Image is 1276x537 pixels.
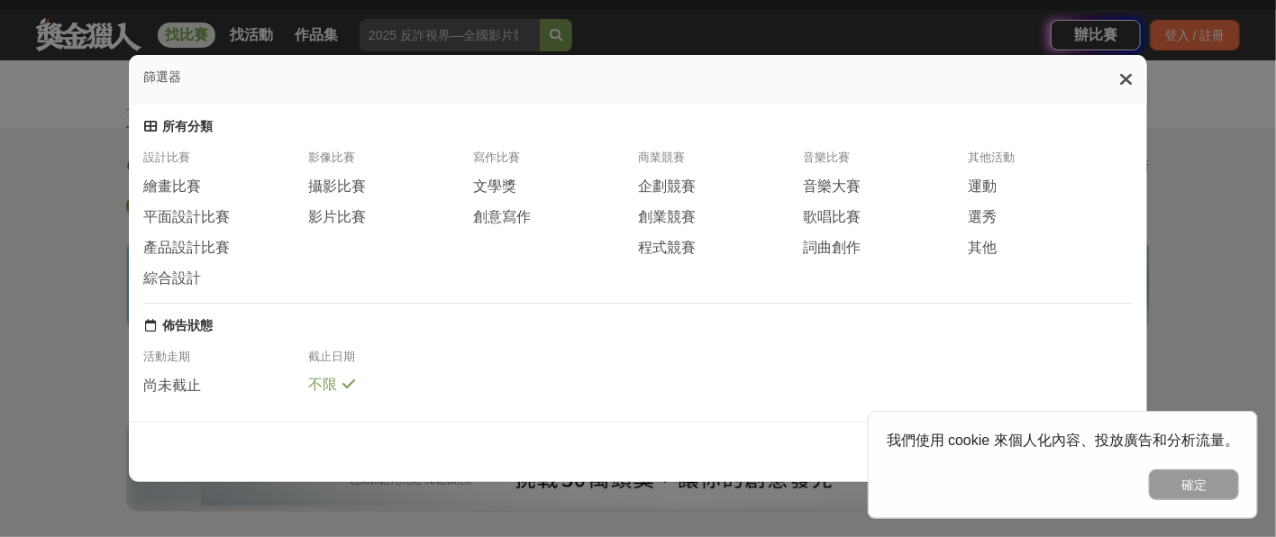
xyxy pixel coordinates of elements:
span: 三天內 [308,406,351,425]
span: 我們使用 cookie 來個人化內容、投放廣告和分析流量。 [887,432,1239,448]
span: 其他 [968,239,997,258]
span: 文學獎 [473,177,516,196]
div: 活動走期 [143,349,308,376]
div: 商業競賽 [638,150,803,177]
span: 平面設計比賽 [143,208,230,227]
span: 投稿中 [143,407,187,426]
div: 其他活動 [968,150,1133,177]
div: 影像比賽 [308,150,473,177]
span: 尚未截止 [143,377,201,396]
span: 音樂大賽 [803,177,861,196]
span: 詞曲創作 [803,239,861,258]
span: 不限 [308,376,337,395]
div: 設計比賽 [143,150,308,177]
span: 企劃競賽 [638,177,696,196]
span: 綜合設計 [143,269,201,288]
span: 選秀 [968,208,997,227]
span: 繪畫比賽 [143,177,201,196]
span: 篩選器 [143,69,181,84]
span: 程式競賽 [638,239,696,258]
span: 歌唱比賽 [803,208,861,227]
span: 攝影比賽 [308,177,366,196]
div: 音樂比賽 [803,150,968,177]
span: 運動 [968,177,997,196]
div: 所有分類 [162,119,213,135]
span: 創意寫作 [473,208,531,227]
span: 產品設計比賽 [143,239,230,258]
span: 影片比賽 [308,208,366,227]
div: 截止日期 [308,349,473,376]
div: 寫作比賽 [473,150,638,177]
button: 確定 [1149,469,1239,500]
div: 佈告狀態 [162,318,213,334]
span: 創業競賽 [638,208,696,227]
